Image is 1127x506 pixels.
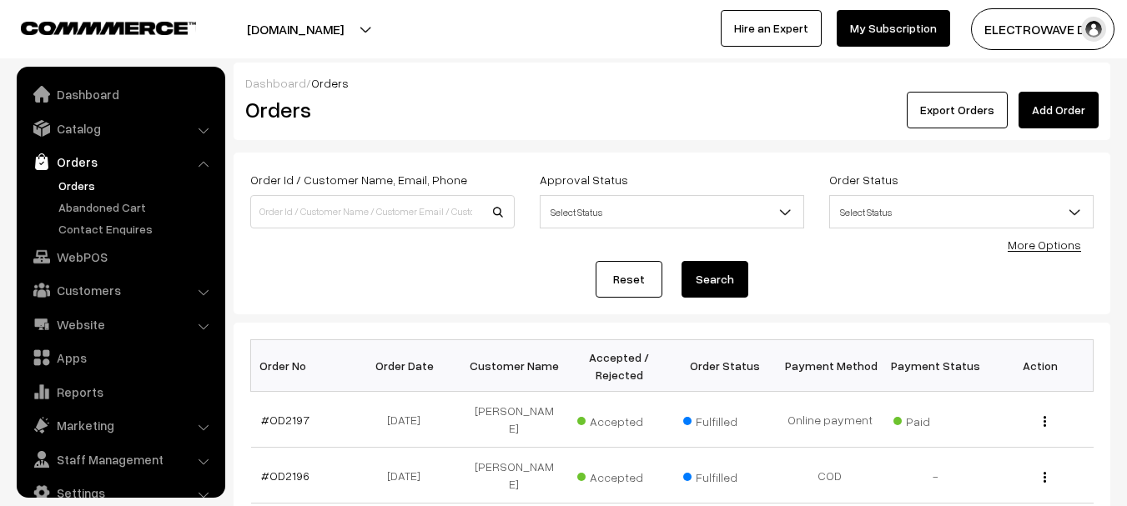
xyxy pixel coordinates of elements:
[837,10,950,47] a: My Subscription
[829,195,1094,228] span: Select Status
[261,413,309,427] a: #OD2197
[356,448,461,503] td: [DATE]
[21,147,219,177] a: Orders
[356,340,461,392] th: Order Date
[577,464,661,486] span: Accepted
[566,340,672,392] th: Accepted / Rejected
[21,377,219,407] a: Reports
[721,10,822,47] a: Hire an Expert
[893,408,977,430] span: Paid
[250,171,467,188] label: Order Id / Customer Name, Email, Phone
[829,171,898,188] label: Order Status
[540,171,628,188] label: Approval Status
[830,198,1093,227] span: Select Status
[1008,238,1081,252] a: More Options
[21,444,219,474] a: Staff Management
[907,92,1008,128] button: Export Orders
[883,448,988,503] td: -
[245,74,1099,92] div: /
[596,261,662,298] a: Reset
[54,198,219,216] a: Abandoned Cart
[21,113,219,143] a: Catalog
[682,261,748,298] button: Search
[461,392,566,448] td: [PERSON_NAME]
[21,343,219,373] a: Apps
[54,220,219,238] a: Contact Enquires
[1019,92,1099,128] a: Add Order
[777,448,883,503] td: COD
[1081,17,1106,42] img: user
[54,177,219,194] a: Orders
[21,79,219,109] a: Dashboard
[777,392,883,448] td: Online payment
[245,76,306,90] a: Dashboard
[461,448,566,503] td: [PERSON_NAME]
[883,340,988,392] th: Payment Status
[21,275,219,305] a: Customers
[541,198,803,227] span: Select Status
[577,408,661,430] span: Accepted
[777,340,883,392] th: Payment Method
[21,410,219,440] a: Marketing
[261,468,309,483] a: #OD2196
[540,195,804,228] span: Select Status
[189,8,402,50] button: [DOMAIN_NAME]
[988,340,1093,392] th: Action
[683,408,767,430] span: Fulfilled
[683,464,767,486] span: Fulfilled
[971,8,1114,50] button: ELECTROWAVE DE…
[1044,416,1046,427] img: Menu
[461,340,566,392] th: Customer Name
[21,22,196,34] img: COMMMERCE
[251,340,356,392] th: Order No
[21,242,219,272] a: WebPOS
[1044,472,1046,483] img: Menu
[356,392,461,448] td: [DATE]
[21,309,219,339] a: Website
[672,340,777,392] th: Order Status
[21,17,167,37] a: COMMMERCE
[250,195,515,228] input: Order Id / Customer Name / Customer Email / Customer Phone
[245,97,513,123] h2: Orders
[311,76,349,90] span: Orders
